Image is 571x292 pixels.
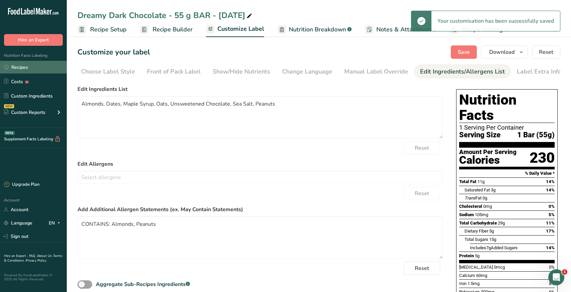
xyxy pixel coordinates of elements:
[464,229,488,234] span: Dietary Fiber
[4,273,63,281] div: Powered By FoodLabelMaker © 2025 All Rights Reserved
[459,155,517,165] div: Calories
[90,25,127,34] span: Recipe Setup
[517,131,555,139] span: 1 Bar (55g)
[4,254,62,263] a: Terms & Conditions .
[77,205,443,213] label: Add Additional Allergen Statements (ex. May Contain Statements)
[546,187,555,192] span: 14%
[459,169,555,177] section: % Daily Value *
[546,221,555,226] span: 11%
[289,25,346,34] span: Nutrition Breakdown
[459,265,493,270] span: [MEDICAL_DATA]
[494,265,505,270] span: 0mcg
[4,217,32,229] a: Language
[498,221,505,226] span: 29g
[459,92,555,123] h1: Nutrition Facts
[459,131,501,139] span: Serving Size
[464,195,475,200] i: Trans
[530,149,555,167] div: 230
[217,24,264,33] span: Customize Label
[77,22,127,37] a: Recipe Setup
[532,45,560,59] button: Reset
[4,254,28,258] a: Hire an Expert .
[415,264,429,272] span: Reset
[546,245,555,250] span: 14%
[37,254,53,258] a: About Us .
[459,221,497,226] span: Total Carbohydrate
[481,45,528,59] button: Download
[470,245,518,250] span: Includes Added Sugars
[282,67,332,76] div: Change Language
[77,47,150,58] h1: Customize your label
[140,22,193,37] a: Recipe Builder
[420,67,505,76] div: Edit Ingredients/Allergens List
[376,25,436,34] span: Notes & Attachments
[517,67,561,76] div: Label Extra Info
[546,179,555,184] span: 14%
[404,187,440,200] button: Reset
[4,181,39,188] div: Upgrade Plan
[4,104,14,108] div: NEW
[489,237,496,242] span: 15g
[77,85,443,93] label: Edit Ingredients List
[549,265,555,270] span: 0%
[213,67,270,76] div: Show/Hide Nutrients
[489,229,494,234] span: 5g
[206,21,264,37] a: Customize Label
[467,281,480,286] span: 1.5mg
[489,48,515,56] span: Download
[476,273,487,278] span: 60mg
[96,280,190,288] div: Aggregate Sub-Recipes Ingredients
[491,187,496,192] span: 3g
[483,195,487,200] span: 0g
[49,219,63,227] div: EN
[344,67,408,76] div: Manual Label Override
[548,269,564,285] iframe: Intercom live chat
[147,67,201,76] div: Front of Pack Label
[458,48,470,56] span: Save
[459,149,517,155] div: Amount Per Serving
[415,189,429,197] span: Reset
[81,67,135,76] div: Choose Label Style
[483,204,492,209] span: 0mg
[365,22,436,37] a: Notes & Attachments
[415,144,429,152] span: Reset
[549,212,555,217] span: 5%
[549,204,555,209] span: 0%
[475,212,488,217] span: 105mg
[404,262,440,275] button: Reset
[153,25,193,34] span: Recipe Builder
[4,34,63,46] button: Hire an Expert
[539,48,553,56] span: Reset
[459,179,477,184] span: Total Fat
[464,195,482,200] span: Fat
[277,22,352,37] a: Nutrition Breakdown
[451,45,477,59] button: Save
[77,9,253,21] div: Dreamy Dark Chocolate - 55 g BAR - [DATE]
[486,245,491,250] span: 7g
[459,273,475,278] span: Calcium
[78,172,442,182] input: Select allergens
[562,269,567,275] span: 1
[459,281,466,286] span: Iron
[459,212,474,217] span: Sodium
[546,229,555,234] span: 17%
[4,109,45,116] div: Custom Reports
[464,187,490,192] span: Saturated Fat
[464,237,488,242] span: Total Sugars
[478,179,485,184] span: 11g
[26,258,46,263] a: Privacy Policy
[431,11,560,31] div: Your customisation has been successfully saved
[29,254,37,258] a: FAQ .
[459,253,474,258] span: Protein
[404,141,440,155] button: Reset
[459,204,482,209] span: Cholesterol
[475,253,480,258] span: 5g
[459,124,555,131] div: 1 Serving Per Container
[4,131,15,135] div: BETA
[77,160,443,168] label: Edit Allergens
